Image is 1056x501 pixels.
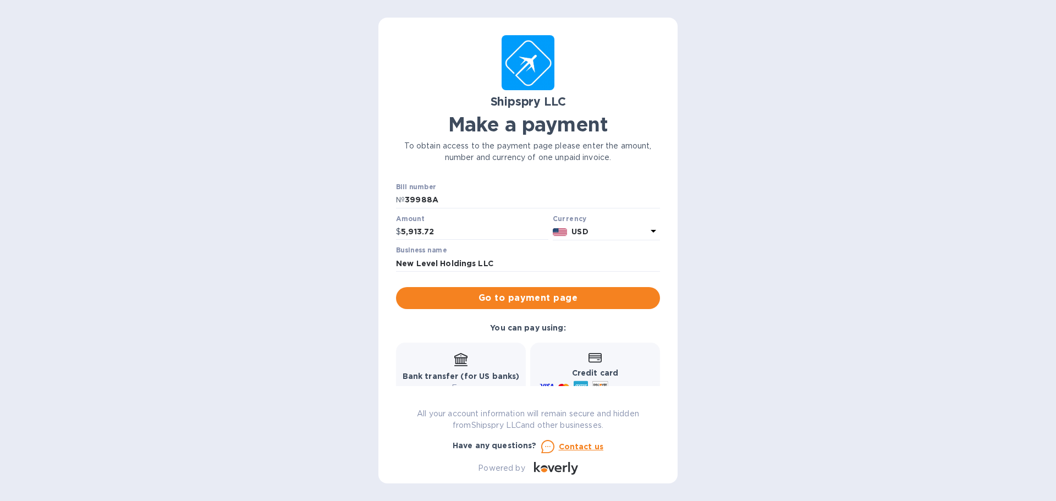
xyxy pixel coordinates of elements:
[405,291,651,305] span: Go to payment page
[553,228,568,236] img: USD
[401,224,548,240] input: 0.00
[396,113,660,136] h1: Make a payment
[396,194,405,206] p: №
[571,227,588,236] b: USD
[396,226,401,238] p: $
[396,408,660,431] p: All your account information will remain secure and hidden from Shipspry LLC and other businesses.
[396,140,660,163] p: To obtain access to the payment page please enter the amount, number and currency of one unpaid i...
[396,216,424,222] label: Amount
[396,287,660,309] button: Go to payment page
[613,384,653,392] span: and more...
[403,382,520,394] p: Free
[396,247,447,254] label: Business name
[553,214,587,223] b: Currency
[490,323,565,332] b: You can pay using:
[405,192,660,208] input: Enter bill number
[491,95,566,108] b: Shipspry LLC
[478,463,525,474] p: Powered by
[396,184,436,191] label: Bill number
[403,372,520,381] b: Bank transfer (for US banks)
[396,255,660,272] input: Enter business name
[453,441,537,450] b: Have any questions?
[572,368,618,377] b: Credit card
[559,442,604,451] u: Contact us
